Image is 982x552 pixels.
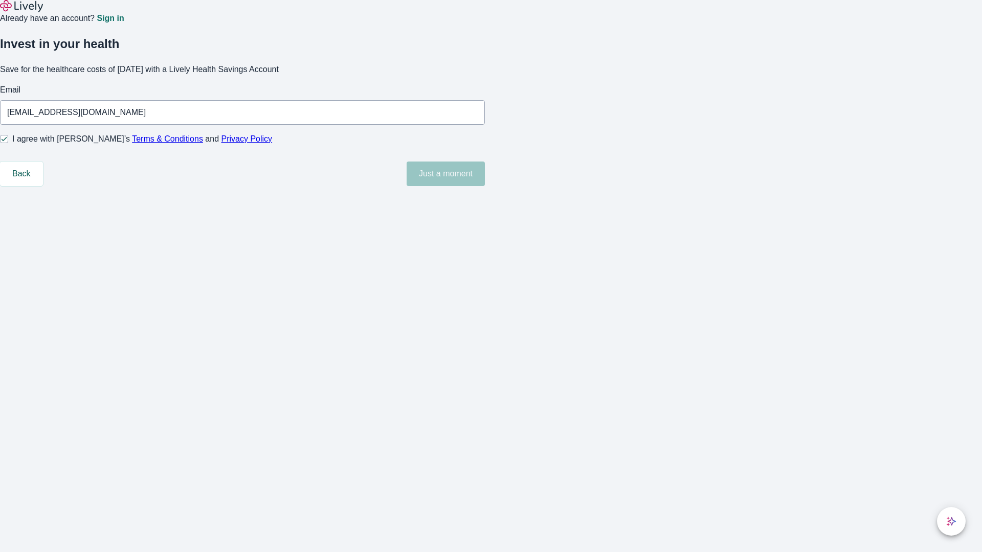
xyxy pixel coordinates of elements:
a: Terms & Conditions [132,134,203,143]
button: chat [937,507,966,536]
span: I agree with [PERSON_NAME]’s and [12,133,272,145]
a: Sign in [97,14,124,22]
a: Privacy Policy [221,134,273,143]
svg: Lively AI Assistant [946,516,956,526]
